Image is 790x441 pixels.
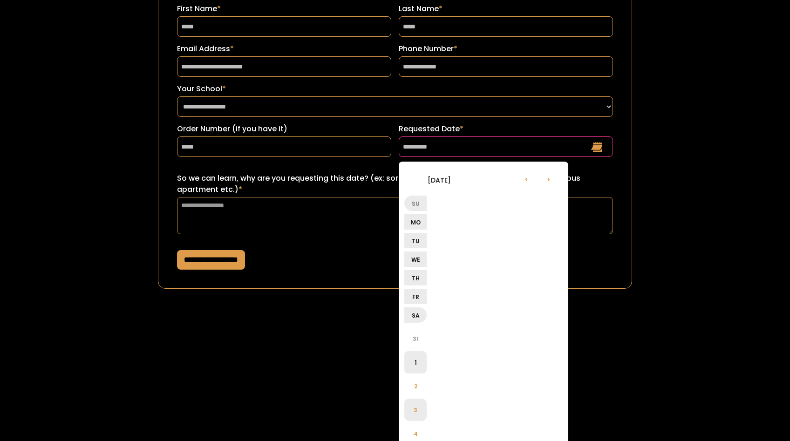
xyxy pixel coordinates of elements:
li: 1 [404,351,427,373]
label: So we can learn, why are you requesting this date? (ex: sorority recruitment, lease turn over for... [177,173,613,195]
label: Your School [177,83,613,95]
li: 3 [404,399,427,421]
li: Sa [404,307,427,323]
li: 31 [404,327,427,350]
li: Tu [404,233,427,248]
li: [DATE] [404,169,474,191]
li: Th [404,270,427,285]
li: ‹ [515,167,538,190]
li: We [404,251,427,267]
li: Fr [404,289,427,304]
li: › [538,167,560,190]
label: Order Number (if you have it) [177,123,391,135]
li: Su [404,196,427,211]
li: Mo [404,214,427,230]
li: 2 [404,375,427,397]
label: Last Name [399,3,613,14]
label: Requested Date [399,123,613,135]
label: First Name [177,3,391,14]
label: Phone Number [399,43,613,54]
label: Email Address [177,43,391,54]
